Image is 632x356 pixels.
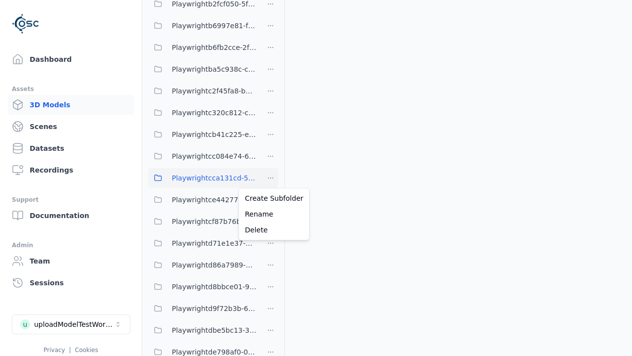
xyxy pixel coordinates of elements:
[241,190,307,206] a: Create Subfolder
[241,206,307,222] a: Rename
[241,222,307,238] a: Delete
